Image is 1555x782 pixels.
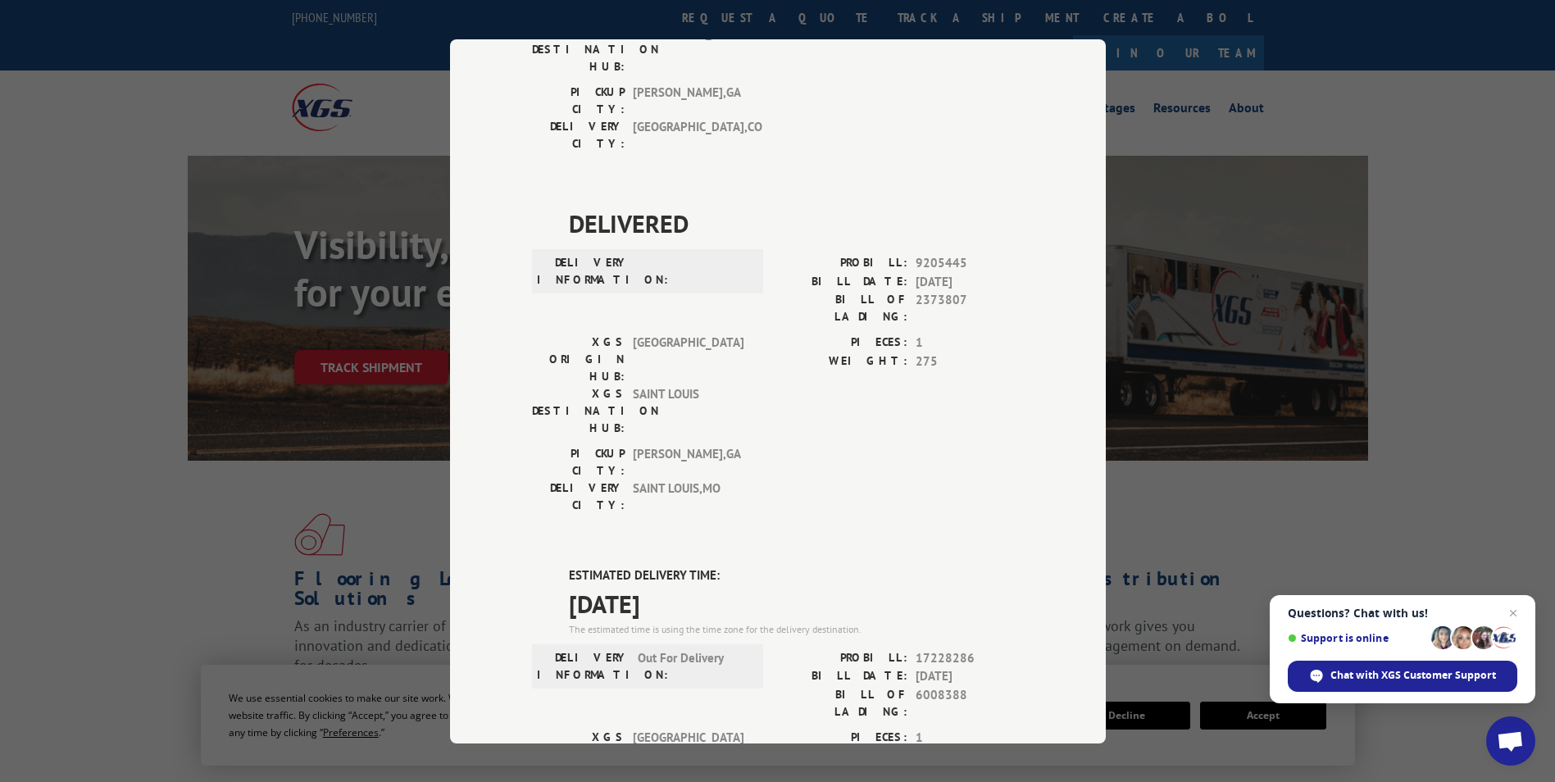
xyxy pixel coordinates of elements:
[532,24,625,75] label: XGS DESTINATION HUB:
[532,84,625,118] label: PICKUP CITY:
[569,205,1024,242] span: DELIVERED
[633,24,743,75] span: [GEOGRAPHIC_DATA]
[1486,716,1535,766] a: Open chat
[537,648,630,683] label: DELIVERY INFORMATION:
[532,385,625,437] label: XGS DESTINATION HUB:
[633,728,743,780] span: [GEOGRAPHIC_DATA]
[532,445,625,480] label: PICKUP CITY:
[1288,632,1425,644] span: Support is online
[916,334,1024,352] span: 1
[638,648,748,683] span: Out For Delivery
[532,480,625,514] label: DELIVERY CITY:
[532,334,625,385] label: XGS ORIGIN HUB:
[916,254,1024,273] span: 9205445
[778,648,907,667] label: PROBILL:
[569,566,1024,585] label: ESTIMATED DELIVERY TIME:
[633,385,743,437] span: SAINT LOUIS
[633,445,743,480] span: [PERSON_NAME] , GA
[569,584,1024,621] span: [DATE]
[778,254,907,273] label: PROBILL:
[778,667,907,686] label: BILL DATE:
[633,480,743,514] span: SAINT LOUIS , MO
[916,352,1024,371] span: 275
[569,621,1024,636] div: The estimated time is using the time zone for the delivery destination.
[537,254,630,289] label: DELIVERY INFORMATION:
[916,685,1024,720] span: 6008388
[532,118,625,152] label: DELIVERY CITY:
[778,272,907,291] label: BILL DATE:
[1288,607,1517,620] span: Questions? Chat with us!
[916,667,1024,686] span: [DATE]
[633,84,743,118] span: [PERSON_NAME] , GA
[778,334,907,352] label: PIECES:
[916,272,1024,291] span: [DATE]
[916,648,1024,667] span: 17228286
[778,728,907,747] label: PIECES:
[532,728,625,780] label: XGS ORIGIN HUB:
[778,685,907,720] label: BILL OF LADING:
[916,728,1024,747] span: 1
[778,291,907,325] label: BILL OF LADING:
[633,334,743,385] span: [GEOGRAPHIC_DATA]
[778,352,907,371] label: WEIGHT:
[1288,661,1517,692] span: Chat with XGS Customer Support
[1330,668,1496,683] span: Chat with XGS Customer Support
[633,118,743,152] span: [GEOGRAPHIC_DATA] , CO
[916,291,1024,325] span: 2373807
